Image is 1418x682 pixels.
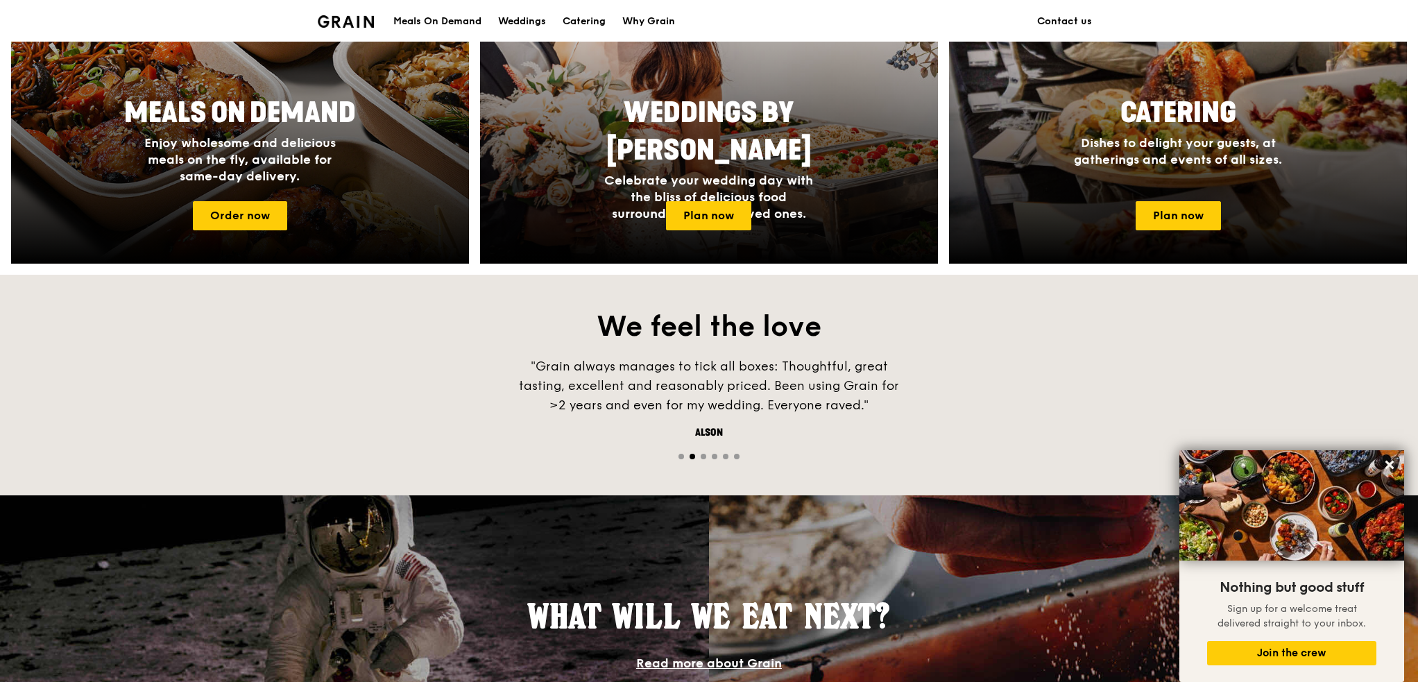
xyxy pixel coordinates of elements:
[318,15,374,28] img: Grain
[734,454,740,459] span: Go to slide 6
[501,426,917,440] div: Alson
[606,96,812,167] span: Weddings by [PERSON_NAME]
[501,357,917,415] div: "Grain always manages to tick all boxes: Thoughtful, great tasting, excellent and reasonably pric...
[498,1,546,42] div: Weddings
[1220,579,1364,596] span: Nothing but good stuff
[563,1,606,42] div: Catering
[528,596,890,636] span: What will we eat next?
[1120,96,1236,130] span: Catering
[1218,603,1366,629] span: Sign up for a welcome treat delivered straight to your inbox.
[712,454,717,459] span: Go to slide 4
[622,1,675,42] div: Why Grain
[393,1,481,42] div: Meals On Demand
[1378,454,1401,476] button: Close
[604,173,813,221] span: Celebrate your wedding day with the bliss of delicious food surrounded by your loved ones.
[678,454,684,459] span: Go to slide 1
[1179,450,1404,561] img: DSC07876-Edit02-Large.jpeg
[636,656,782,671] a: Read more about Grain
[1029,1,1100,42] a: Contact us
[554,1,614,42] a: Catering
[124,96,356,130] span: Meals On Demand
[193,201,287,230] a: Order now
[1136,201,1221,230] a: Plan now
[666,201,751,230] a: Plan now
[144,135,336,184] span: Enjoy wholesome and delicious meals on the fly, available for same-day delivery.
[690,454,695,459] span: Go to slide 2
[1074,135,1282,167] span: Dishes to delight your guests, at gatherings and events of all sizes.
[490,1,554,42] a: Weddings
[1207,641,1376,665] button: Join the crew
[701,454,706,459] span: Go to slide 3
[614,1,683,42] a: Why Grain
[723,454,728,459] span: Go to slide 5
